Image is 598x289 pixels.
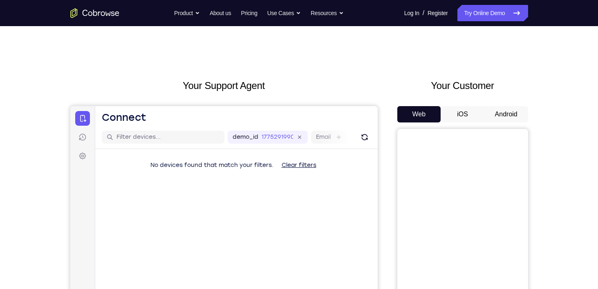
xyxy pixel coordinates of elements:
[423,8,424,18] span: /
[80,56,203,62] span: No devices found that match your filters.
[210,5,231,21] a: About us
[70,78,378,93] h2: Your Support Agent
[174,5,200,21] button: Product
[397,78,528,93] h2: Your Customer
[241,5,257,21] a: Pricing
[205,51,253,67] button: Clear filters
[311,5,344,21] button: Resources
[484,106,528,122] button: Android
[141,246,191,262] button: 6-digit code
[397,106,441,122] button: Web
[441,106,484,122] button: iOS
[457,5,528,21] a: Try Online Demo
[404,5,419,21] a: Log In
[267,5,301,21] button: Use Cases
[70,8,119,18] a: Go to the home page
[428,5,448,21] a: Register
